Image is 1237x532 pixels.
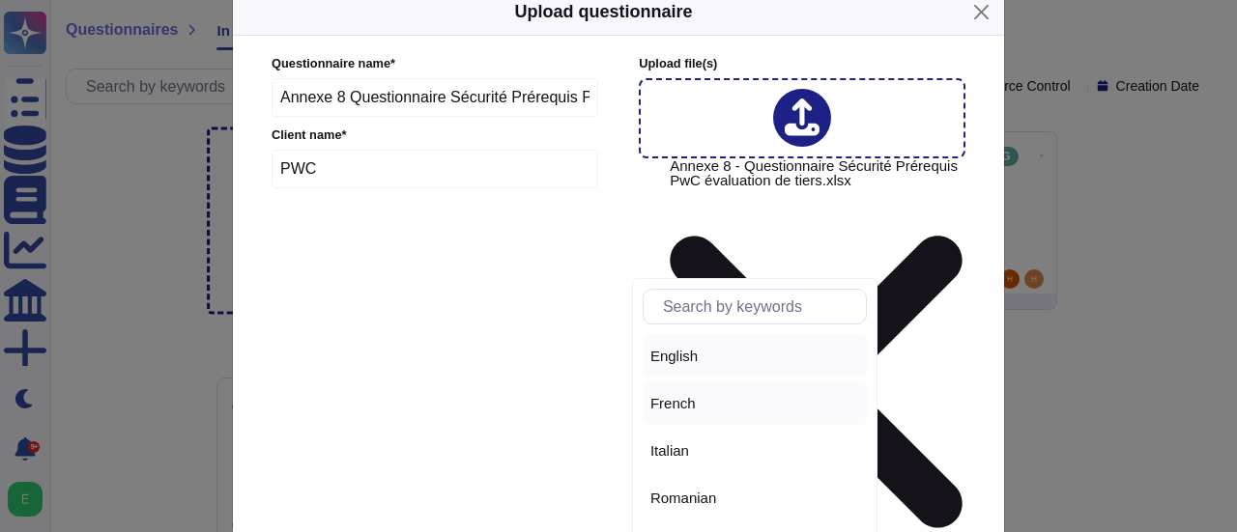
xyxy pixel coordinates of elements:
div: Italian [643,429,867,472]
div: Italian [650,442,859,460]
span: Upload file (s) [639,56,717,70]
span: Romanian [650,490,716,507]
div: French [650,395,859,412]
input: Enter company name of the client [272,150,598,188]
label: Questionnaire name [272,58,598,70]
span: French [650,395,696,412]
div: Romanian [650,490,859,507]
span: English [650,348,698,365]
div: English [650,348,859,365]
div: Romanian [643,476,867,519]
div: French [643,381,867,425]
input: Enter questionnaire name [272,78,598,117]
input: Search by keywords [653,290,866,323]
div: English [643,334,867,378]
span: Italian [650,442,689,460]
label: Client name [272,129,598,142]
